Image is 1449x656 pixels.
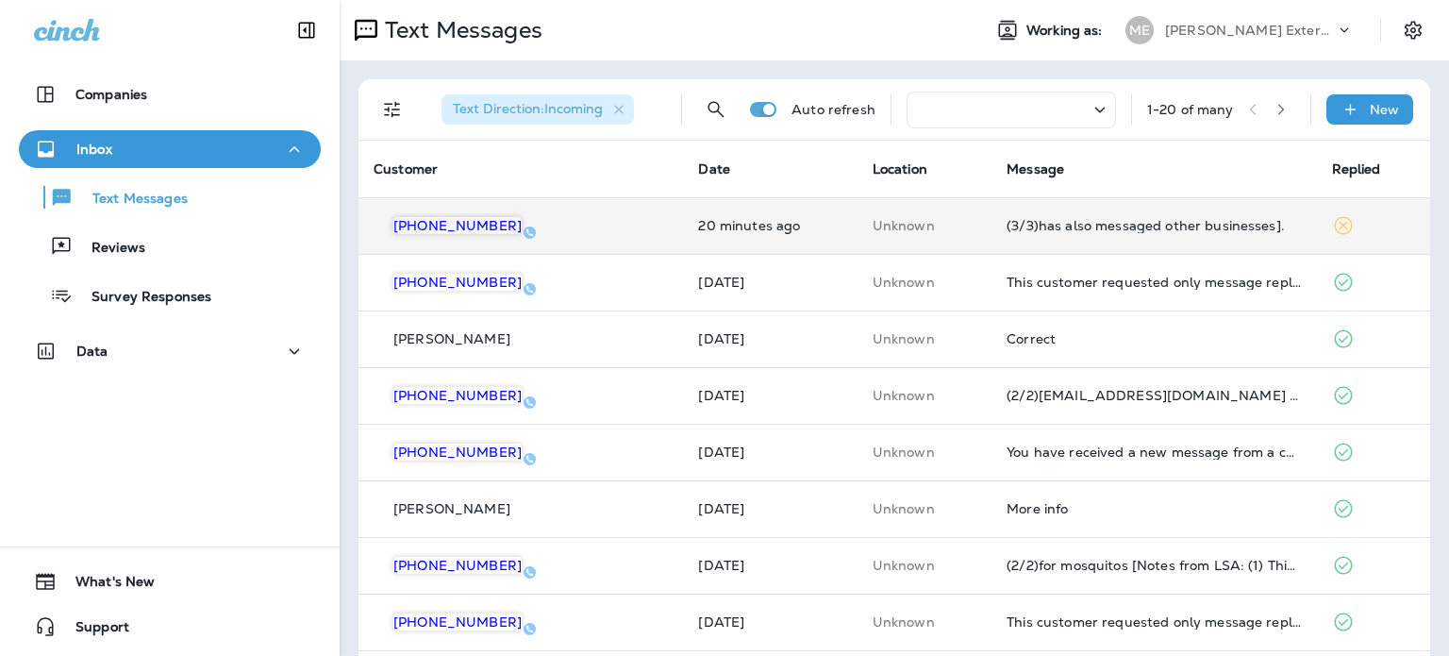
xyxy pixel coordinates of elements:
[19,276,321,315] button: Survey Responses
[19,76,321,113] button: Companies
[698,388,841,403] p: Sep 9, 2025 02:17 PM
[453,100,603,117] span: Text Direction : Incoming
[1007,218,1301,233] div: (3/3)has also messaged other businesses].
[74,191,188,209] p: Text Messages
[441,94,634,125] div: Text Direction:Incoming
[76,344,108,359] p: Data
[57,619,129,642] span: Support
[19,227,321,266] button: Reviews
[1332,160,1381,177] span: Replied
[393,387,522,404] span: [PHONE_NUMBER]
[1007,388,1301,403] div: (2/2)Coffey716@msn.com will be the email used to send report. R/ Mike Coffey.
[393,217,522,234] span: [PHONE_NUMBER]
[1007,614,1301,630] div: This customer requested only message replies (no calls). Reply here or respond via your LSA dashb...
[393,557,522,574] span: [PHONE_NUMBER]
[873,445,976,460] p: This customer does not have a last location and the phone number they messaged is not assigned to...
[1007,501,1301,516] div: More info
[19,608,321,646] button: Support
[873,218,976,233] p: This customer does not have a last location and the phone number they messaged is not assigned to...
[873,558,976,573] p: This customer does not have a last location and the phone number they messaged is not assigned to...
[698,501,841,516] p: Sep 9, 2025 12:11 PM
[698,275,841,290] p: Sep 12, 2025 02:44 PM
[1007,331,1301,346] div: Correct
[1147,102,1234,117] div: 1 - 20 of many
[393,444,522,461] span: [PHONE_NUMBER]
[873,614,976,630] p: This customer does not have a last location and the phone number they messaged is not assigned to...
[873,275,976,290] p: This customer does not have a last location and the phone number they messaged is not assigned to...
[698,445,841,460] p: Sep 9, 2025 12:51 PM
[698,331,841,346] p: Sep 10, 2025 09:22 AM
[1007,445,1301,460] div: You have received a new message from a customer via Google Local Services Ads. Customer Name: , S...
[1370,102,1399,117] p: New
[19,332,321,370] button: Data
[697,91,735,128] button: Search Messages
[698,160,730,177] span: Date
[73,240,145,258] p: Reviews
[873,160,927,177] span: Location
[1007,275,1301,290] div: This customer requested only message replies (no calls). Reply here or respond via your LSA dashb...
[791,102,875,117] p: Auto refresh
[393,501,510,516] p: [PERSON_NAME]
[76,142,112,157] p: Inbox
[19,130,321,168] button: Inbox
[19,177,321,217] button: Text Messages
[73,289,211,307] p: Survey Responses
[393,331,510,346] p: [PERSON_NAME]
[1007,558,1301,573] div: (2/2)for mosquitos [Notes from LSA: (1) This customer has requested a quote (2) This customer has...
[374,160,438,177] span: Customer
[698,614,841,630] p: Sep 8, 2025 03:29 PM
[280,11,333,49] button: Collapse Sidebar
[873,331,976,346] p: This customer does not have a last location and the phone number they messaged is not assigned to...
[377,16,542,44] p: Text Messages
[1125,16,1154,44] div: ME
[1165,23,1335,38] p: [PERSON_NAME] Exterminating
[75,87,147,102] p: Companies
[1026,23,1107,39] span: Working as:
[873,501,976,516] p: This customer does not have a last location and the phone number they messaged is not assigned to...
[393,274,522,291] span: [PHONE_NUMBER]
[1007,160,1064,177] span: Message
[393,614,522,631] span: [PHONE_NUMBER]
[698,558,841,573] p: Sep 8, 2025 04:06 PM
[873,388,976,403] p: This customer does not have a last location and the phone number they messaged is not assigned to...
[374,91,411,128] button: Filters
[1396,13,1430,47] button: Settings
[19,563,321,600] button: What's New
[57,574,155,597] span: What's New
[698,218,841,233] p: Sep 16, 2025 08:29 AM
